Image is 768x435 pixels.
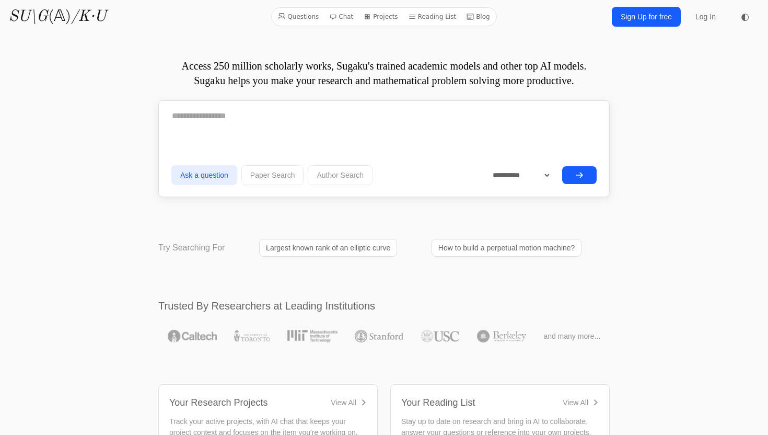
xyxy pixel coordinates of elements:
[158,59,610,88] p: Access 250 million scholarly works, Sugaku's trained academic models and other top AI models. Sug...
[563,397,588,408] div: View All
[331,397,367,408] a: View All
[168,330,217,342] img: Caltech
[401,395,475,410] div: Your Reading List
[543,331,600,341] span: and many more...
[234,330,270,342] img: University of Toronto
[241,165,304,185] button: Paper Search
[331,397,356,408] div: View All
[8,7,106,26] a: SU\G(𝔸)/K·U
[158,242,225,254] p: Try Searching For
[325,10,357,24] a: Chat
[171,165,237,185] button: Ask a question
[287,330,337,342] img: MIT
[689,7,722,26] a: Log In
[158,299,610,313] h2: Trusted By Researchers at Leading Institutions
[421,330,459,342] img: USC
[563,397,599,408] a: View All
[274,10,323,24] a: Questions
[735,6,755,27] button: ◐
[612,7,681,27] a: Sign Up for free
[71,9,106,25] i: /K·U
[308,165,373,185] button: Author Search
[359,10,402,24] a: Projects
[355,330,403,342] img: Stanford
[404,10,461,24] a: Reading List
[462,10,494,24] a: Blog
[8,9,48,25] i: SU\G
[477,330,526,342] img: UC Berkeley
[169,395,267,410] div: Your Research Projects
[432,239,582,257] a: How to build a perpetual motion machine?
[259,239,397,257] a: Largest known rank of an elliptic curve
[741,12,749,21] span: ◐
